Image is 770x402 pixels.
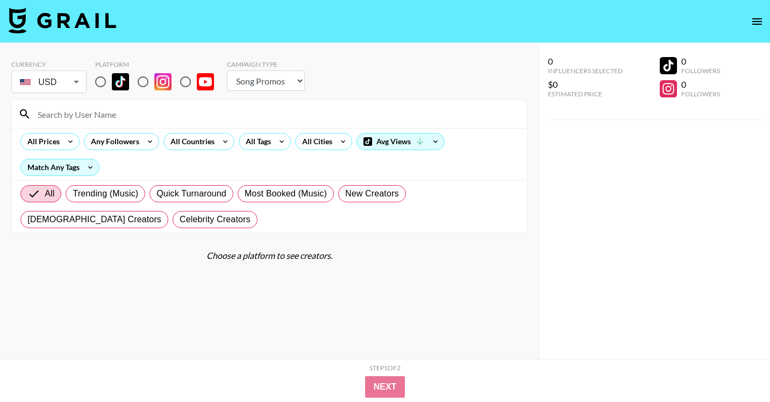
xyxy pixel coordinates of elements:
[239,133,273,150] div: All Tags
[45,187,54,200] span: All
[73,187,138,200] span: Trending (Music)
[365,376,405,398] button: Next
[296,133,334,150] div: All Cities
[197,73,214,90] img: YouTube
[11,250,527,261] div: Choose a platform to see creators.
[31,105,521,123] input: Search by User Name
[746,11,768,32] button: open drawer
[548,79,623,90] div: $0
[357,133,444,150] div: Avg Views
[369,364,401,372] div: Step 1 of 2
[156,187,226,200] span: Quick Turnaround
[13,73,84,91] div: USD
[95,60,223,68] div: Platform
[681,90,720,98] div: Followers
[9,8,116,33] img: Grail Talent
[227,60,305,68] div: Campaign Type
[681,79,720,90] div: 0
[154,73,172,90] img: Instagram
[21,133,62,150] div: All Prices
[180,213,251,226] span: Celebrity Creators
[681,67,720,75] div: Followers
[21,159,99,175] div: Match Any Tags
[112,73,129,90] img: TikTok
[27,213,161,226] span: [DEMOGRAPHIC_DATA] Creators
[548,90,623,98] div: Estimated Price
[345,187,399,200] span: New Creators
[11,60,87,68] div: Currency
[84,133,141,150] div: Any Followers
[245,187,327,200] span: Most Booked (Music)
[716,348,757,389] iframe: Drift Widget Chat Controller
[548,56,623,67] div: 0
[548,67,623,75] div: Influencers Selected
[681,56,720,67] div: 0
[164,133,217,150] div: All Countries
